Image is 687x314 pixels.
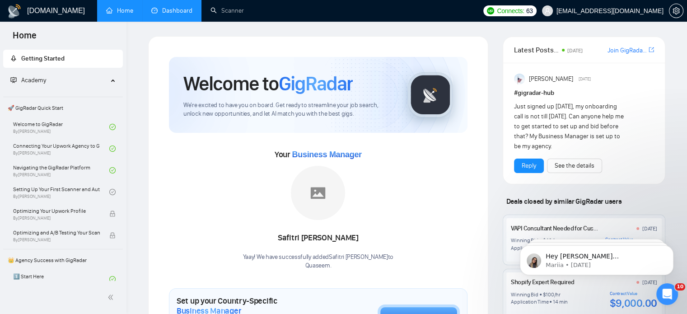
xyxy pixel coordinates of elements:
span: Optimizing and A/B Testing Your Scanner for Better Results [13,228,100,237]
img: Anisuzzaman Khan [514,74,525,84]
span: By [PERSON_NAME] [13,237,100,243]
div: Yaay! We have successfully added Safitri [PERSON_NAME] to [243,253,394,270]
iframe: Intercom notifications message [506,226,687,290]
a: Welcome to GigRadarBy[PERSON_NAME] [13,117,109,137]
span: 10 [675,283,685,291]
span: Academy [10,76,46,84]
div: Application Time [511,298,548,305]
div: $9,000.00 [610,296,657,310]
a: Join GigRadar Slack Community [608,46,647,56]
a: 1️⃣ Start Here [13,269,109,289]
a: See the details [555,161,594,171]
span: check-circle [109,145,116,152]
li: Getting Started [3,50,123,68]
a: Connecting Your Upwork Agency to GigRadarBy[PERSON_NAME] [13,139,109,159]
img: logo [7,4,22,19]
span: Academy [21,76,46,84]
span: lock [109,211,116,217]
div: Contract Value [610,291,657,296]
a: Reply [522,161,536,171]
span: 63 [526,6,533,16]
div: Just signed up [DATE], my onboarding call is not till [DATE]. Can anyone help me to get started t... [514,102,626,151]
span: 👑 Agency Success with GigRadar [4,251,122,269]
a: export [649,46,654,54]
span: Getting Started [21,55,65,62]
div: Winning Bid [511,291,538,298]
span: [DATE] [579,75,591,83]
span: rocket [10,55,17,61]
span: Latest Posts from the GigRadar Community [514,44,559,56]
span: Optimizing Your Upwork Profile [13,206,100,216]
div: Safitri [PERSON_NAME] [243,230,394,246]
span: fund-projection-screen [10,77,17,83]
span: export [649,46,654,53]
span: By [PERSON_NAME] [13,216,100,221]
div: 100 [546,291,554,298]
span: double-left [107,293,117,302]
span: check-circle [109,189,116,195]
a: setting [669,7,683,14]
a: dashboardDashboard [151,7,192,14]
span: check-circle [109,276,116,282]
span: Deals closed by similar GigRadar users [503,193,625,209]
span: lock [109,232,116,239]
span: We're excited to have you on board. Get ready to streamline your job search, unlock new opportuni... [183,101,393,118]
button: setting [669,4,683,18]
span: GigRadar [279,71,353,96]
span: Business Manager [292,150,361,159]
button: Reply [514,159,544,173]
a: searchScanner [210,7,244,14]
div: $ [543,291,546,298]
div: /hr [554,291,561,298]
span: Your [275,150,362,159]
span: Home [5,29,44,48]
img: upwork-logo.png [487,7,494,14]
span: check-circle [109,167,116,173]
a: Setting Up Your First Scanner and Auto-BidderBy[PERSON_NAME] [13,182,109,202]
span: user [544,8,551,14]
div: [DATE] [642,225,657,232]
span: check-circle [109,124,116,130]
span: [DATE] [567,47,583,54]
span: 🚀 GigRadar Quick Start [4,99,122,117]
h1: Welcome to [183,71,353,96]
iframe: Intercom live chat [656,283,678,305]
img: gigradar-logo.png [408,72,453,117]
a: Navigating the GigRadar PlatformBy[PERSON_NAME] [13,160,109,180]
span: Connects: [497,6,524,16]
span: [PERSON_NAME] [528,74,573,84]
a: homeHome [106,7,133,14]
img: placeholder.png [291,166,345,220]
div: 14 min [553,298,568,305]
button: See the details [547,159,602,173]
h1: # gigradar-hub [514,88,654,98]
p: Quaseem . [243,262,394,270]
